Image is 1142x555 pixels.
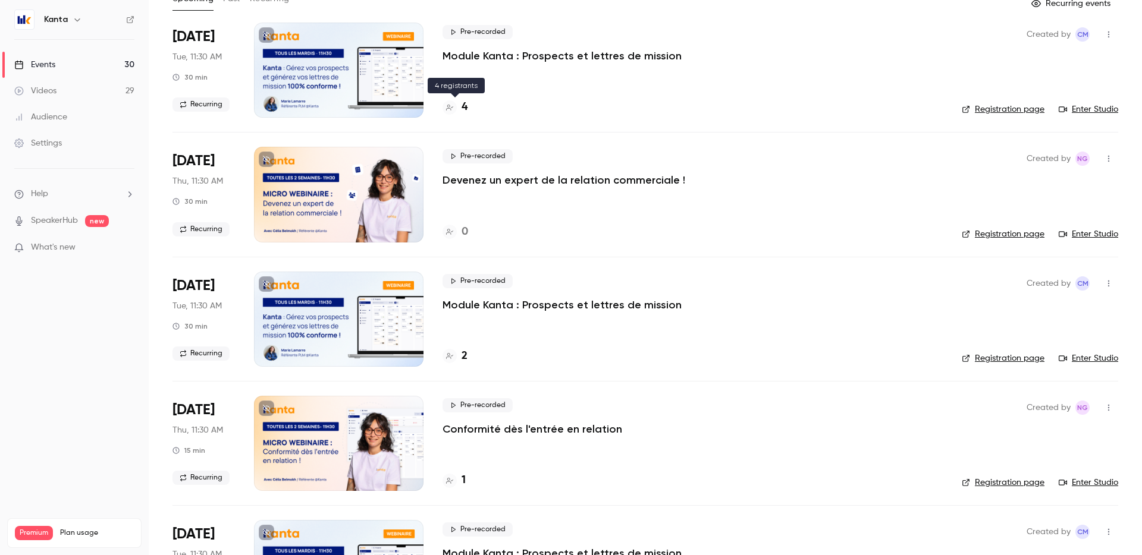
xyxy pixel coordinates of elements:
span: Pre-recorded [443,398,513,412]
a: Module Kanta : Prospects et lettres de mission [443,298,682,312]
span: [DATE] [172,401,215,420]
span: Recurring [172,222,230,236]
a: 2 [443,348,468,364]
span: CM [1077,525,1088,539]
span: Tue, 11:30 AM [172,51,222,63]
span: Created by [1027,525,1071,539]
a: Devenez un expert de la relation commerciale ! [443,173,685,187]
span: Recurring [172,97,230,112]
div: Events [14,59,55,71]
div: 30 min [172,72,208,82]
span: Recurring [172,346,230,361]
span: CM [1077,27,1088,42]
div: Sep 16 Tue, 11:30 AM (Europe/Paris) [172,272,235,367]
a: Registration page [962,103,1044,115]
h4: 1 [462,472,466,488]
a: Registration page [962,228,1044,240]
div: Videos [14,85,57,97]
a: 4 [443,99,468,115]
span: What's new [31,241,76,254]
span: Pre-recorded [443,274,513,288]
span: Pre-recorded [443,522,513,537]
span: Charlotte MARTEL [1075,27,1090,42]
span: new [85,215,109,227]
a: Enter Studio [1059,477,1118,488]
div: Sep 18 Thu, 11:30 AM (Europe/Paris) [172,396,235,491]
span: NG [1077,401,1088,415]
span: Thu, 11:30 AM [172,424,223,436]
a: Enter Studio [1059,103,1118,115]
h4: 2 [462,348,468,364]
span: [DATE] [172,525,215,544]
a: Registration page [962,352,1044,364]
span: Help [31,188,48,200]
span: Created by [1027,152,1071,166]
span: [DATE] [172,152,215,171]
div: Audience [14,111,67,123]
a: SpeakerHub [31,215,78,227]
a: Enter Studio [1059,228,1118,240]
span: Charlotte MARTEL [1075,525,1090,539]
div: Sep 9 Tue, 11:30 AM (Europe/Paris) [172,23,235,118]
span: Pre-recorded [443,25,513,39]
span: Plan usage [60,528,134,538]
div: Settings [14,137,62,149]
iframe: Noticeable Trigger [120,242,134,253]
span: CM [1077,276,1088,291]
span: NG [1077,152,1088,166]
span: Pre-recorded [443,149,513,163]
span: [DATE] [172,276,215,295]
a: 0 [443,224,468,240]
a: Module Kanta : Prospects et lettres de mission [443,49,682,63]
span: Recurring [172,471,230,485]
div: 30 min [172,197,208,206]
h4: 0 [462,224,468,240]
div: 15 min [172,446,205,455]
a: Enter Studio [1059,352,1118,364]
li: help-dropdown-opener [14,188,134,200]
a: 1 [443,472,466,488]
span: Premium [15,526,53,540]
span: [DATE] [172,27,215,46]
span: Nicolas Guitard [1075,401,1090,415]
a: Conformité dès l'entrée en relation [443,422,622,436]
span: Thu, 11:30 AM [172,175,223,187]
span: Tue, 11:30 AM [172,300,222,312]
span: Charlotte MARTEL [1075,276,1090,291]
img: Kanta [15,10,34,29]
h4: 4 [462,99,468,115]
a: Registration page [962,477,1044,488]
span: Created by [1027,276,1071,291]
h6: Kanta [44,14,68,26]
span: Created by [1027,401,1071,415]
span: Created by [1027,27,1071,42]
div: Sep 11 Thu, 11:30 AM (Europe/Paris) [172,147,235,242]
span: Nicolas Guitard [1075,152,1090,166]
div: 30 min [172,321,208,331]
